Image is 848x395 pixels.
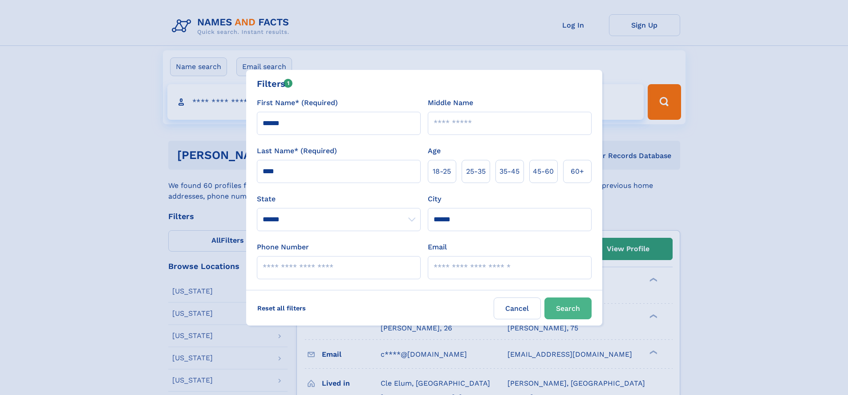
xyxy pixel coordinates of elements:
[257,242,309,252] label: Phone Number
[428,242,447,252] label: Email
[544,297,592,319] button: Search
[428,146,441,156] label: Age
[257,146,337,156] label: Last Name* (Required)
[499,166,519,177] span: 35‑45
[428,194,441,204] label: City
[533,166,554,177] span: 45‑60
[257,98,338,108] label: First Name* (Required)
[571,166,584,177] span: 60+
[257,194,421,204] label: State
[494,297,541,319] label: Cancel
[257,77,293,90] div: Filters
[252,297,312,319] label: Reset all filters
[466,166,486,177] span: 25‑35
[428,98,473,108] label: Middle Name
[433,166,451,177] span: 18‑25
